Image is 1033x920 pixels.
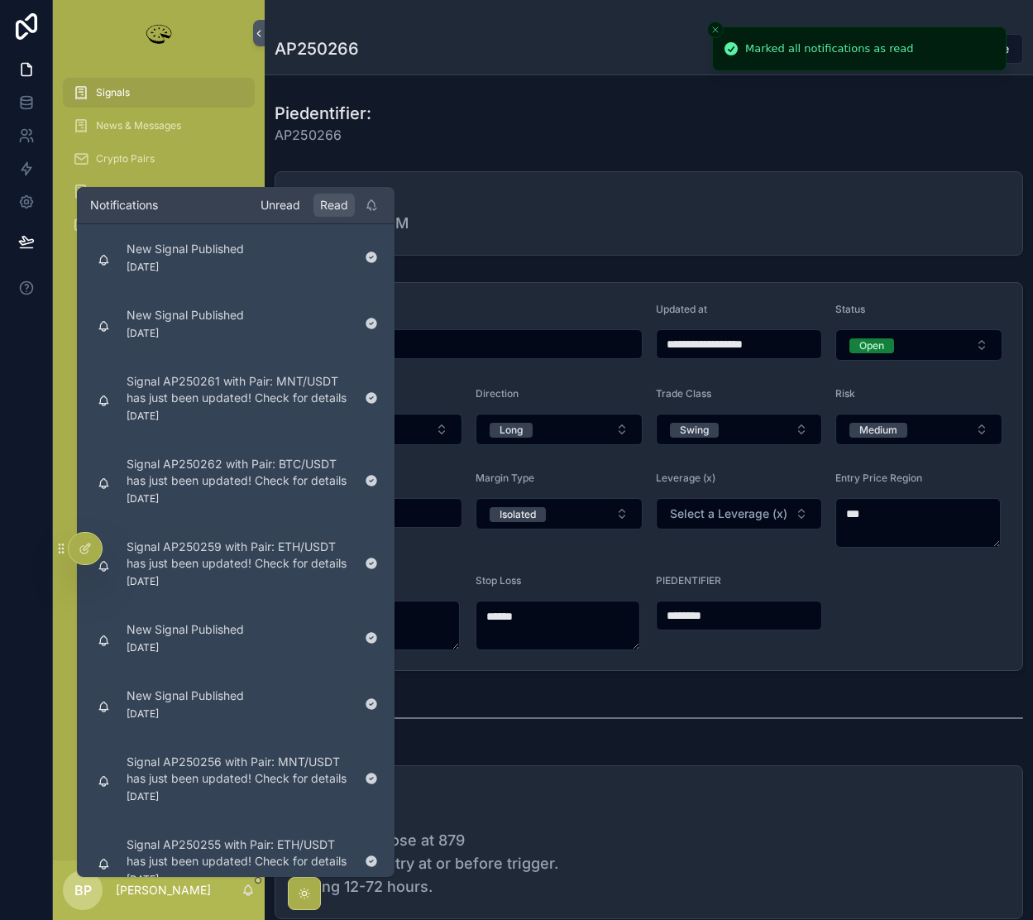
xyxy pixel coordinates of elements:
[295,786,1002,803] span: Order Instructions
[476,574,521,587] span: Stop Loss
[476,472,534,484] span: Margin Type
[142,20,175,46] img: App logo
[63,111,255,141] a: News & Messages
[476,387,519,400] span: Direction
[275,37,359,60] h1: AP250266
[859,423,897,438] div: Medium
[680,423,709,438] div: Swing
[96,185,166,199] span: Signal Updates
[90,197,158,213] h1: Notifications
[127,241,244,257] p: New Signal Published
[500,423,523,438] div: Long
[127,261,159,274] p: [DATE]
[127,873,159,886] p: [DATE]
[63,210,255,240] a: Performance Reporting
[835,329,1002,361] button: Select Button
[275,125,371,145] span: AP250266
[127,790,159,803] p: [DATE]
[275,102,371,125] h1: Piedentifier:
[476,498,643,529] button: Select Button
[127,327,159,340] p: [DATE]
[116,882,211,898] p: [PERSON_NAME]
[656,574,721,587] span: PIEDENTIFIER
[313,194,355,217] div: Read
[127,307,244,323] p: New Signal Published
[96,86,130,99] span: Signals
[656,387,711,400] span: Trade Class
[127,621,244,638] p: New Signal Published
[127,373,352,406] p: Signal AP250261 with Pair: MNT/USDT has just been updated! Check for details
[96,119,181,132] span: News & Messages
[745,41,913,57] div: Marked all notifications as read
[656,414,823,445] button: Select Button
[63,78,255,108] a: Signals
[127,688,244,704] p: New Signal Published
[74,880,92,900] span: BP
[127,456,352,489] p: Signal AP250262 with Pair: BTC/USDT has just been updated! Check for details
[127,754,352,787] p: Signal AP250256 with Pair: MNT/USDT has just been updated! Check for details
[127,539,352,572] p: Signal AP250259 with Pair: ETH/USDT has just been updated! Check for details
[295,212,1002,235] span: [DATE] 6:35 AM
[127,707,159,721] p: [DATE]
[859,338,884,353] div: Open
[835,387,855,400] span: Risk
[500,507,536,522] div: Isolated
[53,66,265,261] div: scrollable content
[295,192,1002,208] span: Last updated
[656,472,715,484] span: Leverage (x)
[656,303,707,315] span: Updated at
[96,152,155,165] span: Crypto Pairs
[656,498,823,529] button: Select Button
[707,22,724,38] button: Close toast
[835,303,865,315] span: Status
[670,506,787,522] span: Select a Leverage (x)
[254,194,307,217] div: Unread
[835,472,922,484] span: Entry Price Region
[127,410,159,423] p: [DATE]
[63,144,255,174] a: Crypto Pairs
[127,575,159,588] p: [DATE]
[63,177,255,207] a: Signal Updates
[127,641,159,654] p: [DATE]
[127,492,159,506] p: [DATE]
[835,414,1002,445] button: Select Button
[295,806,1002,898] span: Opened. Order 70% close at 879 Set stop to entry at or before trigger. Swing 12-72 hours.
[127,836,352,870] p: Signal AP250255 with Pair: ETH/USDT has just been updated! Check for details
[476,414,643,445] button: Select Button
